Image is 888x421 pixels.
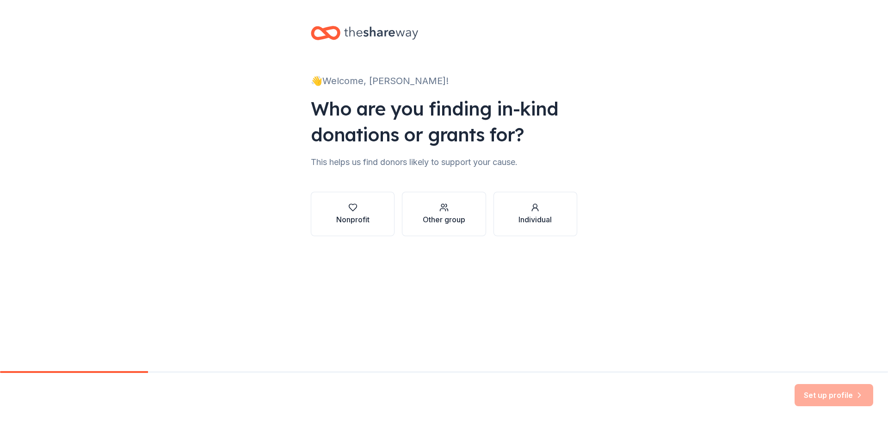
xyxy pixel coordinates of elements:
button: Individual [493,192,577,236]
div: Individual [518,214,552,225]
div: Who are you finding in-kind donations or grants for? [311,96,577,147]
div: This helps us find donors likely to support your cause. [311,155,577,170]
button: Other group [402,192,486,236]
div: 👋 Welcome, [PERSON_NAME]! [311,73,577,88]
button: Nonprofit [311,192,395,236]
div: Other group [423,214,465,225]
div: Nonprofit [336,214,370,225]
